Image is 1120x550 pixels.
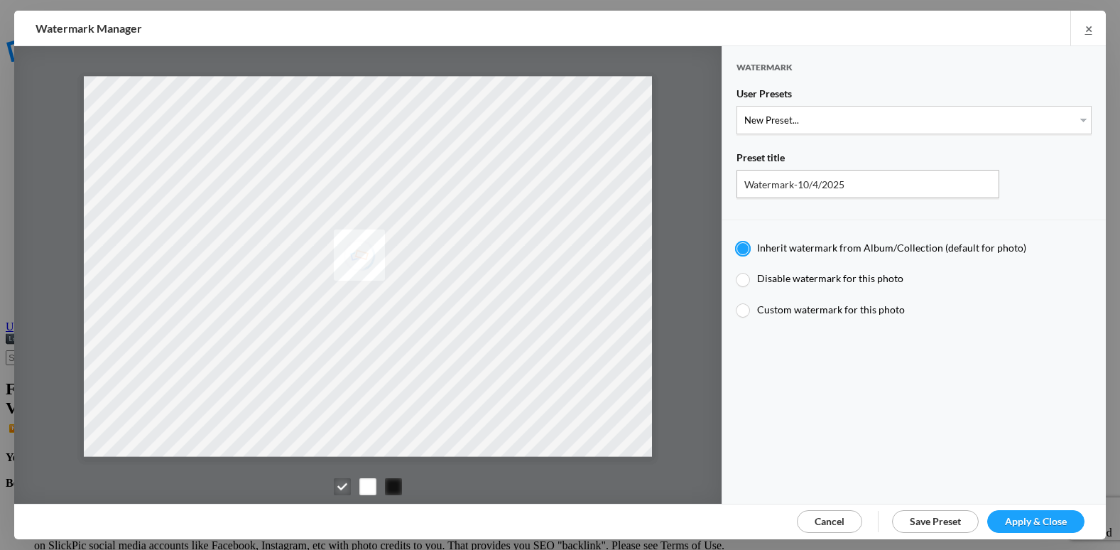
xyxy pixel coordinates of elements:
[1005,515,1067,527] span: Apply & Close
[736,170,999,198] input: Name for your Watermark Preset
[815,515,844,527] span: Cancel
[36,11,713,46] h2: Watermark Manager
[910,515,961,527] span: Save Preset
[797,510,862,533] a: Cancel
[757,303,905,316] span: Custom watermark for this photo
[736,151,785,170] span: Preset title
[757,272,903,284] span: Disable watermark for this photo
[736,87,792,106] span: User Presets
[1070,11,1106,45] a: ×
[987,510,1084,533] a: Apply & Close
[892,510,979,533] a: Save Preset
[736,62,793,85] span: Watermark
[757,242,1026,254] span: Inherit watermark from Album/Collection (default for photo)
